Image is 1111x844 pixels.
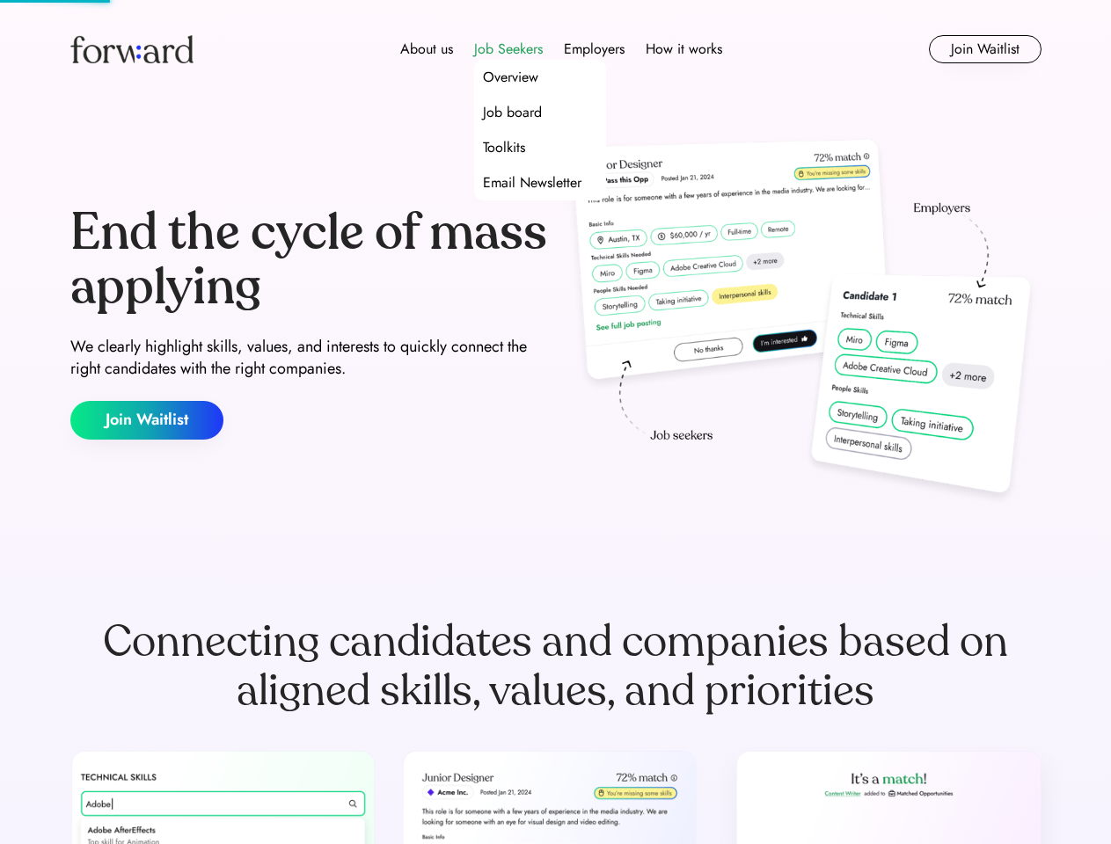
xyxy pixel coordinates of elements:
[70,206,549,314] div: End the cycle of mass applying
[70,35,194,63] img: Forward logo
[563,134,1042,512] img: hero-image.png
[929,35,1042,63] button: Join Waitlist
[70,336,549,380] div: We clearly highlight skills, values, and interests to quickly connect the right candidates with t...
[70,617,1042,716] div: Connecting candidates and companies based on aligned skills, values, and priorities
[474,39,543,60] div: Job Seekers
[483,67,538,88] div: Overview
[70,401,223,440] button: Join Waitlist
[400,39,453,60] div: About us
[483,137,525,158] div: Toolkits
[483,172,581,193] div: Email Newsletter
[564,39,625,60] div: Employers
[483,102,542,123] div: Job board
[646,39,722,60] div: How it works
